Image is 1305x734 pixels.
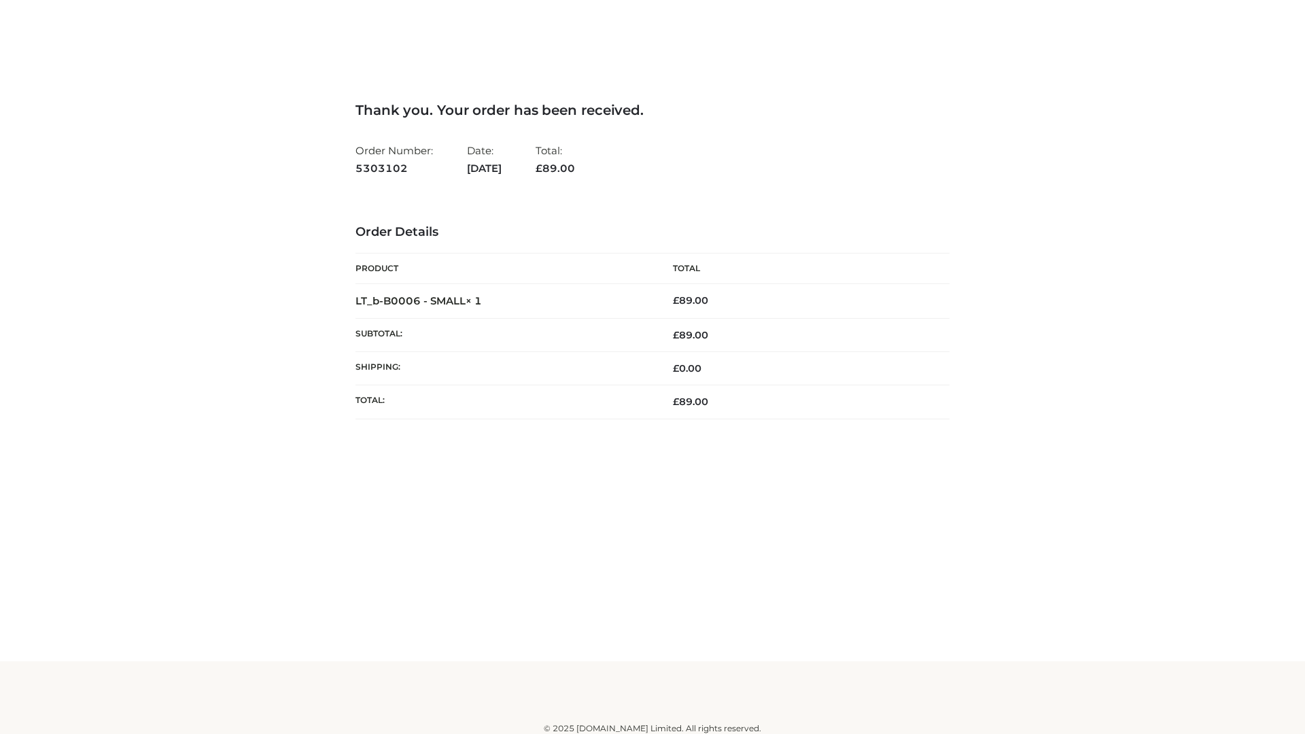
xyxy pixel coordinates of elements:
[355,160,433,177] strong: 5303102
[673,362,679,374] span: £
[673,362,701,374] bdi: 0.00
[355,385,652,419] th: Total:
[467,160,502,177] strong: [DATE]
[673,329,679,341] span: £
[536,162,542,175] span: £
[536,139,575,180] li: Total:
[673,396,679,408] span: £
[673,396,708,408] span: 89.00
[355,139,433,180] li: Order Number:
[355,294,482,307] strong: LT_b-B0006 - SMALL
[466,294,482,307] strong: × 1
[355,225,950,240] h3: Order Details
[652,254,950,284] th: Total
[355,102,950,118] h3: Thank you. Your order has been received.
[673,329,708,341] span: 89.00
[673,294,708,307] bdi: 89.00
[536,162,575,175] span: 89.00
[355,318,652,351] th: Subtotal:
[467,139,502,180] li: Date:
[355,254,652,284] th: Product
[355,352,652,385] th: Shipping:
[673,294,679,307] span: £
